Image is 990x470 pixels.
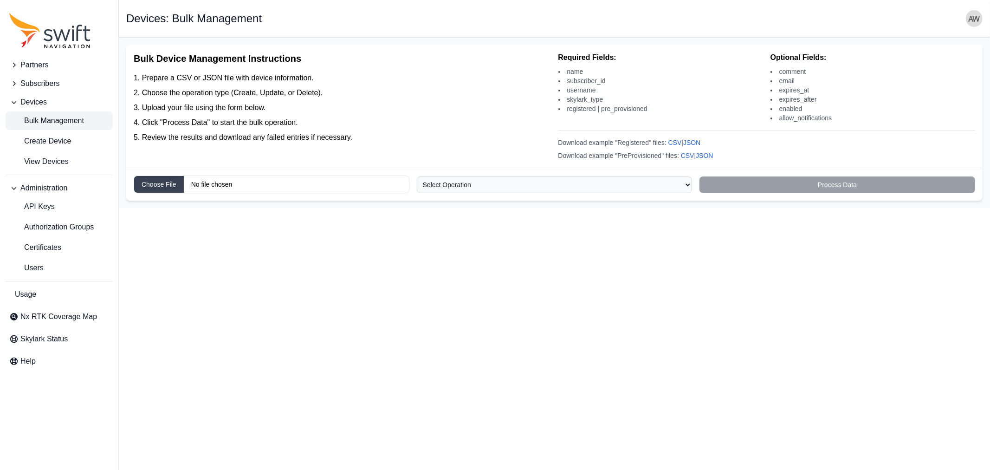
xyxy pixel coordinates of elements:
[6,197,113,216] a: API Keys
[966,10,983,27] img: user photo
[6,285,113,304] a: Usage
[134,72,551,84] li: Prepare a CSV or JSON file with device information.
[134,132,551,143] li: Review the results and download any failed entries if necessary.
[770,52,975,63] h4: Optional Fields:
[6,132,113,150] a: Create Device
[558,52,763,63] h4: Required Fields:
[558,76,763,85] li: subscriber_id
[134,102,551,113] li: Upload your file using the form below.
[770,85,975,95] li: expires_at
[20,78,59,89] span: Subscribers
[6,330,113,348] a: Skylark Status
[6,93,113,111] button: Devices
[6,238,113,257] a: Certificates
[9,156,69,167] span: View Devices
[558,151,976,160] div: Download example "PreProvisioned" files: |
[20,311,97,322] span: Nx RTK Coverage Map
[6,307,113,326] a: Nx RTK Coverage Map
[9,242,61,253] span: Certificates
[558,138,976,147] div: Download example "Registered" files: |
[9,222,94,233] span: Authorization Groups
[15,289,36,300] span: Usage
[126,13,262,24] h1: Devices: Bulk Management
[9,136,71,147] span: Create Device
[20,59,48,71] span: Partners
[681,152,694,159] a: CSV
[770,67,975,76] li: comment
[558,104,763,113] li: registered | pre_provisioned
[6,179,113,197] button: Administration
[770,76,975,85] li: email
[9,262,44,274] span: Users
[20,183,67,194] span: Administration
[558,85,763,95] li: username
[20,333,68,345] span: Skylark Status
[9,115,84,126] span: Bulk Management
[20,97,47,108] span: Devices
[6,352,113,371] a: Help
[770,113,975,123] li: allow_notifications
[134,117,551,128] li: Click "Process Data" to start the bulk operation.
[696,152,713,159] a: JSON
[6,74,113,93] button: Subscribers
[770,104,975,113] li: enabled
[770,95,975,104] li: expires_after
[558,67,763,76] li: name
[134,87,551,98] li: Choose the operation type (Create, Update, or Delete).
[668,139,682,146] a: CSV
[20,356,36,367] span: Help
[683,139,700,146] a: JSON
[6,259,113,277] a: Users
[6,111,113,130] a: Bulk Management
[134,52,551,65] h2: Bulk Device Management Instructions
[558,95,763,104] li: skylark_type
[6,218,113,236] a: Authorization Groups
[9,201,55,212] span: API Keys
[6,152,113,171] a: View Devices
[6,56,113,74] button: Partners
